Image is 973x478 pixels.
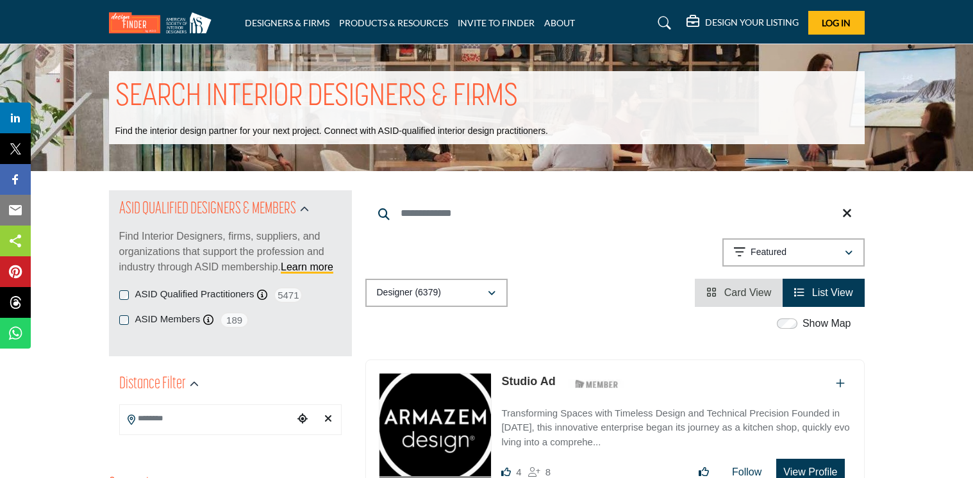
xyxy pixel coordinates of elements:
a: INVITE TO FINDER [458,17,535,28]
input: ASID Qualified Practitioners checkbox [119,290,129,300]
h1: SEARCH INTERIOR DESIGNERS & FIRMS [115,78,518,117]
h2: Distance Filter [119,373,186,396]
a: DESIGNERS & FIRMS [245,17,329,28]
p: Designer (6379) [377,286,441,299]
button: Featured [722,238,865,267]
span: List View [812,287,853,298]
p: Find Interior Designers, firms, suppliers, and organizations that support the profession and indu... [119,229,342,275]
p: Transforming Spaces with Timeless Design and Technical Precision Founded in [DATE], this innovati... [501,406,851,450]
input: ASID Members checkbox [119,315,129,325]
span: 189 [220,312,249,328]
a: View Card [706,287,771,298]
a: Search [645,13,679,33]
div: Choose your current location [293,406,312,433]
img: Studio Ad [379,374,492,476]
p: Featured [751,246,786,259]
label: Show Map [803,316,851,331]
label: ASID Qualified Practitioners [135,287,254,302]
a: Transforming Spaces with Timeless Design and Technical Precision Founded in [DATE], this innovati... [501,399,851,450]
a: Add To List [836,378,845,389]
label: ASID Members [135,312,201,327]
div: DESIGN YOUR LISTING [686,15,799,31]
a: View List [794,287,852,298]
img: Site Logo [109,12,218,33]
p: Find the interior design partner for your next project. Connect with ASID-qualified interior desi... [115,125,548,138]
span: 4 [516,466,521,477]
h5: DESIGN YOUR LISTING [705,17,799,28]
input: Search Keyword [365,198,865,229]
p: Studio Ad [501,373,555,390]
img: ASID Members Badge Icon [568,376,626,392]
a: Studio Ad [501,375,555,388]
button: Designer (6379) [365,279,508,307]
li: List View [783,279,864,307]
a: Learn more [281,261,333,272]
span: 5471 [274,287,303,303]
li: Card View [695,279,783,307]
a: ABOUT [544,17,575,28]
div: Clear search location [319,406,338,433]
span: Log In [822,17,851,28]
a: PRODUCTS & RESOURCES [339,17,448,28]
input: Search Location [120,406,293,431]
span: 8 [545,466,551,477]
i: Likes [501,467,511,477]
button: Log In [808,11,865,35]
h2: ASID QUALIFIED DESIGNERS & MEMBERS [119,198,296,221]
span: Card View [724,287,772,298]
